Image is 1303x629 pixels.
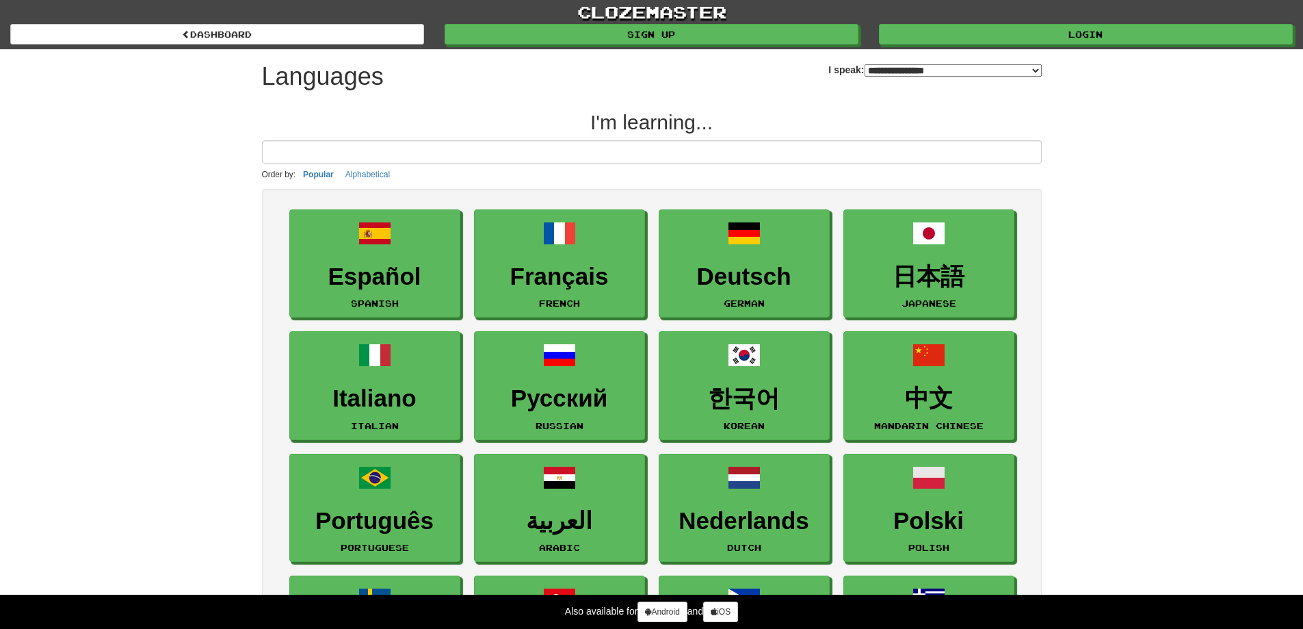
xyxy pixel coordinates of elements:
[474,209,645,318] a: FrançaisFrench
[297,385,453,412] h3: Italiano
[865,64,1042,77] select: I speak:
[851,508,1007,535] h3: Polski
[659,454,830,563] a: NederlandsDutch
[659,209,830,318] a: DeutschGerman
[901,298,956,308] small: Japanese
[843,209,1014,318] a: 日本語Japanese
[843,331,1014,440] a: 中文Mandarin Chinese
[482,508,637,535] h3: العربية
[445,24,858,44] a: Sign up
[262,170,296,179] small: Order by:
[724,421,765,431] small: Korean
[262,111,1042,133] h2: I'm learning...
[351,421,399,431] small: Italian
[666,264,822,290] h3: Deutsch
[828,63,1041,77] label: I speak:
[666,385,822,412] h3: 한국어
[908,543,949,552] small: Polish
[297,508,453,535] h3: Português
[289,209,460,318] a: EspañolSpanish
[879,24,1293,44] a: Login
[539,543,580,552] small: Arabic
[289,331,460,440] a: ItalianoItalian
[482,264,637,290] h3: Français
[843,454,1014,563] a: PolskiPolish
[874,421,984,431] small: Mandarin Chinese
[637,602,687,622] a: Android
[851,264,1007,290] h3: 日本語
[539,298,580,308] small: French
[297,264,453,290] h3: Español
[10,24,424,44] a: dashboard
[474,331,645,440] a: РусскийRussian
[536,421,583,431] small: Russian
[341,543,409,552] small: Portuguese
[289,454,460,563] a: PortuguêsPortuguese
[851,385,1007,412] h3: 中文
[262,63,384,90] h1: Languages
[299,167,338,182] button: Popular
[727,543,761,552] small: Dutch
[482,385,637,412] h3: Русский
[351,298,399,308] small: Spanish
[724,298,765,308] small: German
[703,602,738,622] a: iOS
[341,167,394,182] button: Alphabetical
[666,508,822,535] h3: Nederlands
[659,331,830,440] a: 한국어Korean
[474,454,645,563] a: العربيةArabic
